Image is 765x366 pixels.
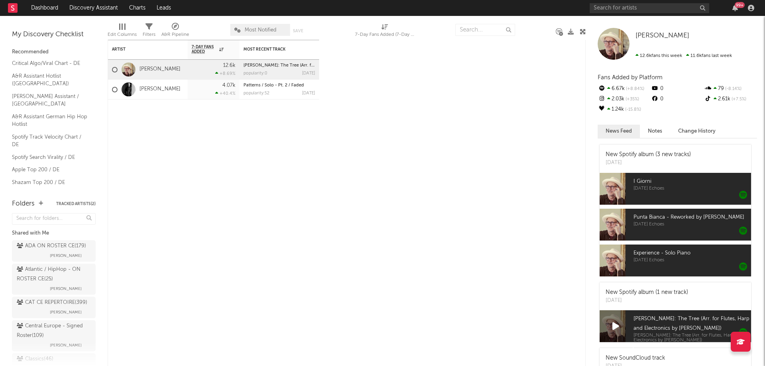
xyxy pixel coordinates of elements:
[12,213,96,225] input: Search for folders...
[12,229,96,238] div: Shared with Me
[222,83,235,88] div: 4.07k
[634,222,751,227] span: [DATE] Echoes
[704,84,757,94] div: 79
[215,71,235,76] div: +8.69 %
[12,165,88,174] a: Apple Top 200 / DE
[634,258,751,263] span: [DATE] Echoes
[293,29,303,33] button: Save
[108,30,137,39] div: Edit Columns
[139,66,180,73] a: [PERSON_NAME]
[606,297,688,305] div: [DATE]
[112,47,172,52] div: Artist
[50,307,82,317] span: [PERSON_NAME]
[17,241,86,251] div: ADA ON ROSTER CE ( 179 )
[243,71,267,76] div: popularity: 0
[143,20,155,43] div: Filters
[243,63,418,68] a: [PERSON_NAME]: The Tree (Arr. for Flutes, Harp and Electronics by [PERSON_NAME])
[670,125,724,138] button: Change History
[730,97,746,102] span: +7.5 %
[640,125,670,138] button: Notes
[598,125,640,138] button: News Feed
[17,354,53,364] div: Classics ( 46 )
[12,199,35,209] div: Folders
[143,30,155,39] div: Filters
[50,251,82,260] span: [PERSON_NAME]
[735,2,745,8] div: 99 +
[12,264,96,295] a: Atlantic / HipHop - ON ROSTER CE(25)[PERSON_NAME]
[56,202,96,206] button: Tracked Artists(2)
[636,32,689,40] a: [PERSON_NAME]
[50,284,82,294] span: [PERSON_NAME]
[634,314,751,333] span: [PERSON_NAME]: The Tree (Arr. for Flutes, Harp and Electronics by [PERSON_NAME])
[724,87,741,91] span: -8.14 %
[636,32,689,39] span: [PERSON_NAME]
[139,86,180,93] a: [PERSON_NAME]
[704,94,757,104] div: 2.61k
[598,94,651,104] div: 2.03k
[17,298,87,307] div: CAT CE REPERTOIRE ( 399 )
[12,297,96,318] a: CAT CE REPERTOIRE(399)[PERSON_NAME]
[598,104,651,115] div: 1.24k
[636,53,732,58] span: 11.6k fans last week
[243,63,315,68] div: Ludovico Einaudi: The Tree (Arr. for Flutes, Harp and Electronics by Claudio Ferrarini)
[606,151,691,159] div: New Spotify album (3 new tracks)
[355,20,415,43] div: 7-Day Fans Added (7-Day Fans Added)
[606,354,665,362] div: New SoundCloud track
[17,265,89,284] div: Atlantic / HipHop - ON ROSTER CE ( 25 )
[243,91,269,96] div: popularity: 52
[590,3,709,13] input: Search for artists
[455,24,515,36] input: Search...
[12,112,88,129] a: A&R Assistant German Hip Hop Hotlist
[161,20,189,43] div: A&R Pipeline
[12,240,96,262] a: ADA ON ROSTER CE(179)[PERSON_NAME]
[651,94,704,104] div: 0
[634,333,751,343] span: [PERSON_NAME]: The Tree (Arr. for Flutes, Harp and Electronics by [PERSON_NAME])
[215,91,235,96] div: +40.4 %
[624,108,641,112] span: -15.8 %
[302,71,315,76] div: [DATE]
[651,84,704,94] div: 0
[12,59,88,68] a: Critical Algo/Viral Chart - DE
[12,72,88,88] a: A&R Assistant Hotlist ([GEOGRAPHIC_DATA])
[732,5,738,11] button: 99+
[598,74,663,80] span: Fans Added by Platform
[50,341,82,350] span: [PERSON_NAME]
[17,321,89,341] div: Central Europe - Signed Roster ( 109 )
[192,45,217,54] span: 7-Day Fans Added
[598,84,651,94] div: 6.67k
[245,27,277,33] span: Most Notified
[12,153,88,162] a: Spotify Search Virality / DE
[606,288,688,297] div: New Spotify album (1 new track)
[243,83,315,88] div: Patterns / Solo - Pt. 2 / Faded
[634,213,751,222] span: Punta Bianca - Reworked by [PERSON_NAME]
[12,30,96,39] div: My Discovery Checklist
[12,178,88,187] a: Shazam Top 200 / DE
[606,159,691,167] div: [DATE]
[108,20,137,43] div: Edit Columns
[12,320,96,351] a: Central Europe - Signed Roster(109)[PERSON_NAME]
[634,186,751,191] span: [DATE] Echoes
[243,47,303,52] div: Most Recent Track
[223,63,235,68] div: 12.6k
[12,92,88,108] a: [PERSON_NAME] Assistant / [GEOGRAPHIC_DATA]
[243,83,304,88] a: Patterns / Solo - Pt. 2 / Faded
[12,47,96,57] div: Recommended
[625,87,644,91] span: +8.84 %
[161,30,189,39] div: A&R Pipeline
[624,97,639,102] span: +35 %
[355,30,415,39] div: 7-Day Fans Added (7-Day Fans Added)
[636,53,682,58] span: 12.6k fans this week
[12,133,88,149] a: Spotify Track Velocity Chart / DE
[302,91,315,96] div: [DATE]
[634,249,751,258] span: Experience - Solo Piano
[634,177,751,186] span: I Giorni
